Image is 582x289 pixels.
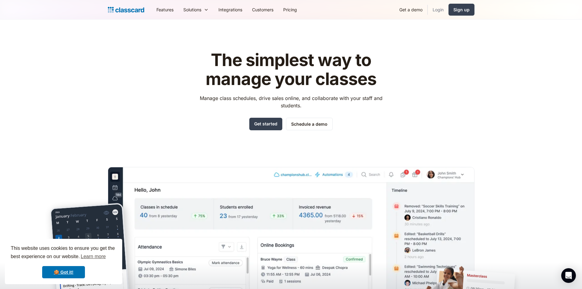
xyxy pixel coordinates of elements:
[428,3,448,17] a: Login
[214,3,247,17] a: Integrations
[108,6,144,14] a: home
[194,94,388,109] p: Manage class schedules, drive sales online, and collaborate with your staff and students.
[561,268,576,283] div: Open Intercom Messenger
[286,118,333,130] a: Schedule a demo
[178,3,214,17] div: Solutions
[394,3,427,17] a: Get a demo
[152,3,178,17] a: Features
[11,245,116,261] span: This website uses cookies to ensure you get the best experience on our website.
[80,252,107,261] a: learn more about cookies
[42,266,85,278] a: dismiss cookie message
[453,6,470,13] div: Sign up
[249,118,282,130] a: Get started
[278,3,302,17] a: Pricing
[194,51,388,88] h1: The simplest way to manage your classes
[183,6,201,13] div: Solutions
[448,4,474,16] a: Sign up
[247,3,278,17] a: Customers
[5,239,122,284] div: cookieconsent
